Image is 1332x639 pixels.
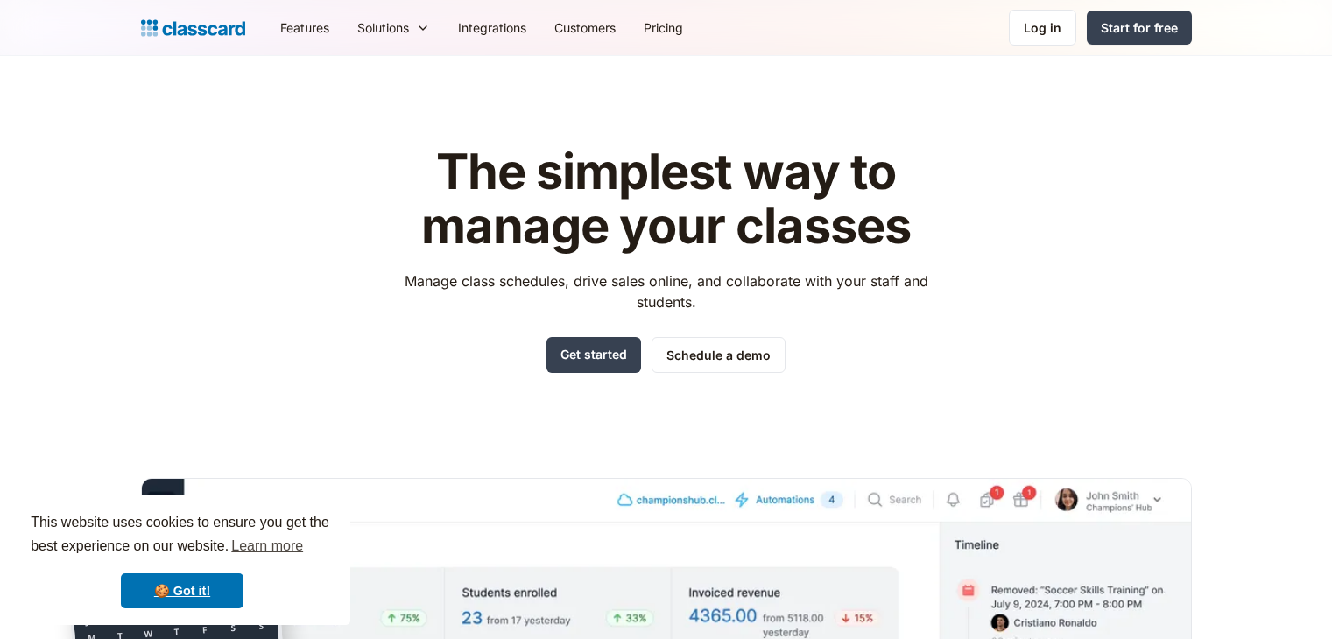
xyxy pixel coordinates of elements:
[343,8,444,47] div: Solutions
[652,337,786,373] a: Schedule a demo
[31,512,334,559] span: This website uses cookies to ensure you get the best experience on our website.
[630,8,697,47] a: Pricing
[266,8,343,47] a: Features
[121,573,243,608] a: dismiss cookie message
[14,495,350,625] div: cookieconsent
[1009,10,1076,46] a: Log in
[1087,11,1192,45] a: Start for free
[444,8,540,47] a: Integrations
[546,337,641,373] a: Get started
[388,145,944,253] h1: The simplest way to manage your classes
[141,16,245,40] a: home
[540,8,630,47] a: Customers
[388,270,944,312] p: Manage class schedules, drive sales online, and collaborate with your staff and students.
[229,533,306,559] a: learn more about cookies
[1101,18,1178,37] div: Start for free
[357,18,409,37] div: Solutions
[1024,18,1061,37] div: Log in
